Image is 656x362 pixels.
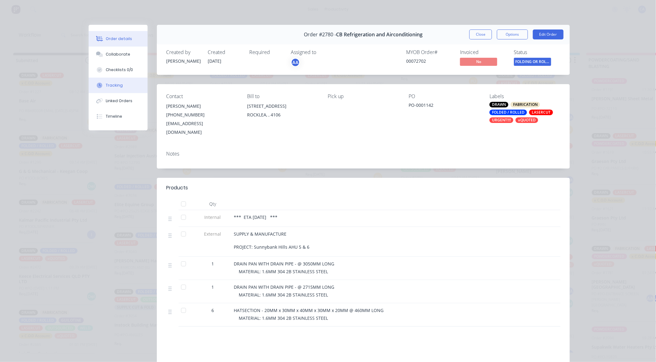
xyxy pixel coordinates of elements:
div: [EMAIL_ADDRESS][DOMAIN_NAME] [166,119,237,137]
button: Collaborate [89,47,148,62]
div: Order details [106,36,132,42]
span: HATSECTION - 20MM x 30MM x 40MM x 30MM x 20MM @ 460MM LONG [234,307,383,313]
div: FABRICATION [511,102,540,107]
div: [PERSON_NAME] [166,58,200,64]
span: 1 [211,284,214,290]
span: CB Refrigeration and Airconditioning [336,32,423,38]
button: Close [469,29,492,39]
div: Linked Orders [106,98,133,104]
div: Qty [194,198,231,210]
span: [DATE] [208,58,221,64]
div: [PHONE_NUMBER] [166,111,237,119]
div: ROCKLEA, , 4106 [247,111,318,119]
span: MATERIAL: 1.6MM 304 2B STAINLESS STEEL [239,292,328,298]
span: 6 [211,307,214,314]
div: Assigned to [291,49,353,55]
span: External [197,231,229,237]
div: Pick up [328,93,399,99]
span: MATERIAL: 1.6MM 304 2B STAINLESS STEEL [239,269,328,274]
div: Status [514,49,561,55]
div: LASERCUT [529,110,553,115]
div: Collaborate [106,52,131,57]
div: [PERSON_NAME][PHONE_NUMBER][EMAIL_ADDRESS][DOMAIN_NAME] [166,102,237,137]
button: Checklists 0/0 [89,62,148,78]
span: Order #2780 - [304,32,336,38]
span: Internal [197,214,229,220]
span: MATERIAL: 1.6MM 304 2B STAINLESS STEEL [239,315,328,321]
button: Options [497,29,528,39]
div: Tracking [106,83,123,88]
button: Order details [89,31,148,47]
div: DRAWN [490,102,508,107]
div: Required [249,49,283,55]
div: Created [208,49,242,55]
div: Products [166,184,188,192]
div: MYOB Order # [406,49,453,55]
div: FOLDED / ROLLED [490,110,527,115]
div: Labels [490,93,561,99]
div: [STREET_ADDRESS]ROCKLEA, , 4106 [247,102,318,122]
div: [PERSON_NAME] [166,102,237,111]
button: FOLDING OR ROLL... [514,58,551,67]
span: FOLDING OR ROLL... [514,58,551,66]
span: 1 [211,260,214,267]
div: [STREET_ADDRESS] [247,102,318,111]
span: No [460,58,497,66]
div: Created by [166,49,200,55]
div: Contact [166,93,237,99]
div: xQUOTED [516,117,538,123]
div: Timeline [106,114,122,119]
button: AA [291,58,300,67]
button: Timeline [89,109,148,124]
span: DRAIN PAN WITH DRAIN PIPE - @ 2715MM LONG [234,284,334,290]
div: Notes [166,151,561,157]
div: PO [409,93,480,99]
span: DRAIN PAN WITH DRAIN PIPE - @ 3050MM LONG [234,261,334,267]
span: SUPPLY & MANUFACTURE PROJECT: Sunnybank Hills AHU 5 & 6 [234,231,309,250]
div: Checklists 0/0 [106,67,133,73]
button: Linked Orders [89,93,148,109]
div: Invoiced [460,49,507,55]
div: Bill to [247,93,318,99]
button: Edit Order [533,29,564,39]
div: URGENT!!!! [490,117,513,123]
button: Tracking [89,78,148,93]
div: 00072702 [406,58,453,64]
div: PO-0001142 [409,102,480,111]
